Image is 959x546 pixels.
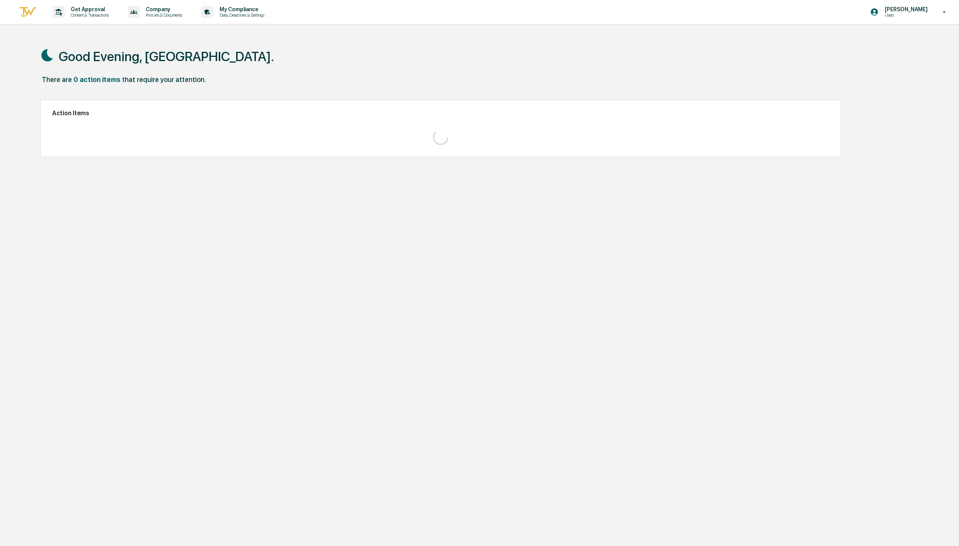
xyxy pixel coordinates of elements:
[65,6,112,12] p: Get Approval
[879,12,932,18] p: Users
[213,6,268,12] p: My Compliance
[213,12,268,18] p: Data, Deadlines & Settings
[42,75,72,84] div: There are
[52,109,829,117] h2: Action Items
[140,6,186,12] p: Company
[879,6,932,12] p: [PERSON_NAME]
[73,75,121,84] div: 0 action items
[19,6,37,19] img: logo
[122,75,206,84] div: that require your attention.
[65,12,112,18] p: Content & Transactions
[59,49,274,64] h1: Good Evening, [GEOGRAPHIC_DATA].
[140,12,186,18] p: Policies & Documents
